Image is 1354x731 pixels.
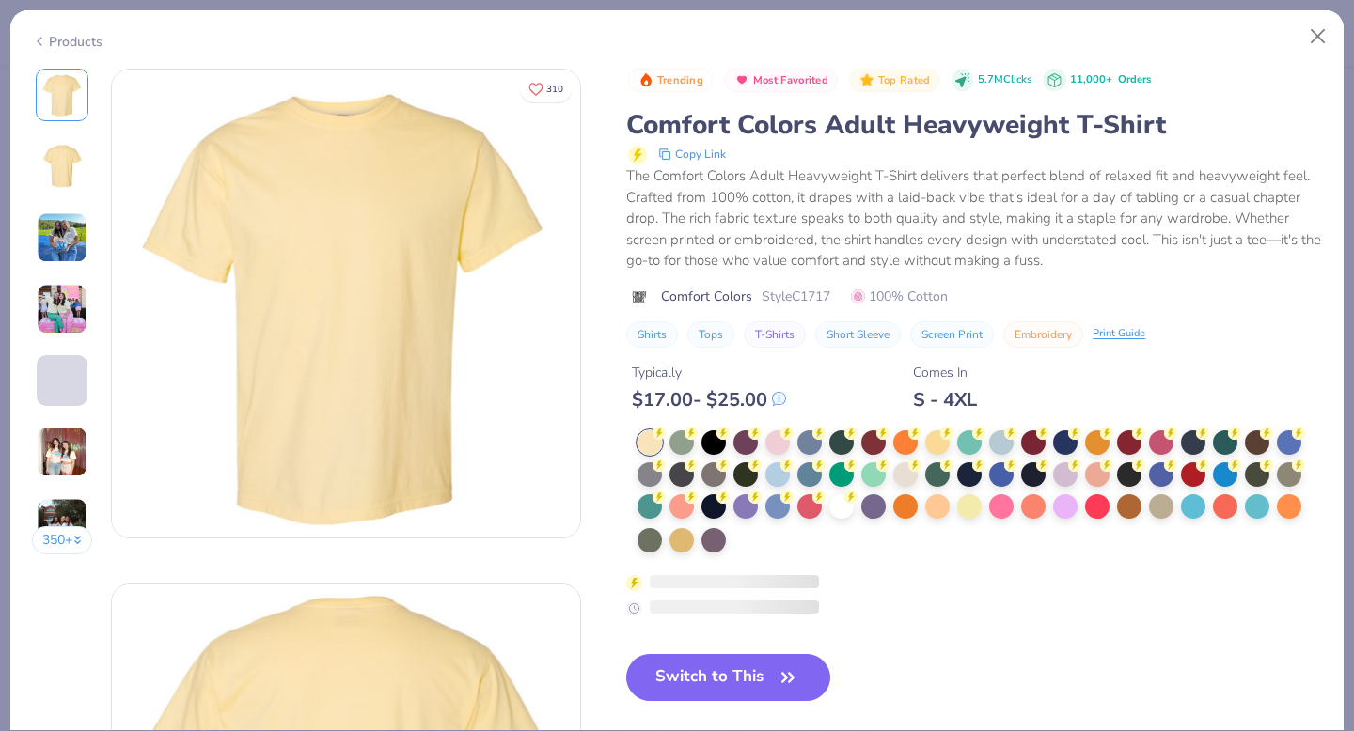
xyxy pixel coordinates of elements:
[546,85,563,94] span: 310
[626,321,678,348] button: Shirts
[744,321,806,348] button: T-Shirts
[657,75,703,86] span: Trending
[913,363,977,382] div: Comes In
[626,107,1322,143] div: Comfort Colors Adult Heavyweight T-Shirt
[661,287,752,306] span: Comfort Colors
[851,287,948,306] span: 100% Cotton
[1300,19,1336,54] button: Close
[910,321,994,348] button: Screen Print
[37,498,87,549] img: User generated content
[32,32,102,52] div: Products
[1070,72,1151,88] div: 11,000+
[878,75,931,86] span: Top Rated
[815,321,901,348] button: Short Sleeve
[39,144,85,189] img: Back
[753,75,828,86] span: Most Favorited
[37,427,87,477] img: User generated content
[849,69,939,93] button: Badge Button
[1093,326,1145,342] div: Print Guide
[632,388,786,412] div: $ 17.00 - $ 25.00
[978,72,1031,88] span: 5.7M Clicks
[638,72,653,87] img: Trending sort
[626,654,830,701] button: Switch to This
[687,321,734,348] button: Tops
[37,212,87,263] img: User generated content
[734,72,749,87] img: Most Favorited sort
[913,388,977,412] div: S - 4XL
[762,287,830,306] span: Style C1717
[653,143,732,165] button: copy to clipboard
[520,75,572,102] button: Like
[626,289,652,304] img: brand logo
[632,363,786,382] div: Typically
[37,406,39,457] img: User generated content
[1003,321,1083,348] button: Embroidery
[37,284,87,334] img: User generated content
[112,70,580,537] img: Front
[859,72,874,87] img: Top Rated sort
[628,69,713,93] button: Badge Button
[626,165,1322,272] div: The Comfort Colors Adult Heavyweight T-Shirt delivers that perfect blend of relaxed fit and heavy...
[32,526,93,554] button: 350+
[724,69,838,93] button: Badge Button
[1118,72,1151,86] span: Orders
[39,72,85,117] img: Front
